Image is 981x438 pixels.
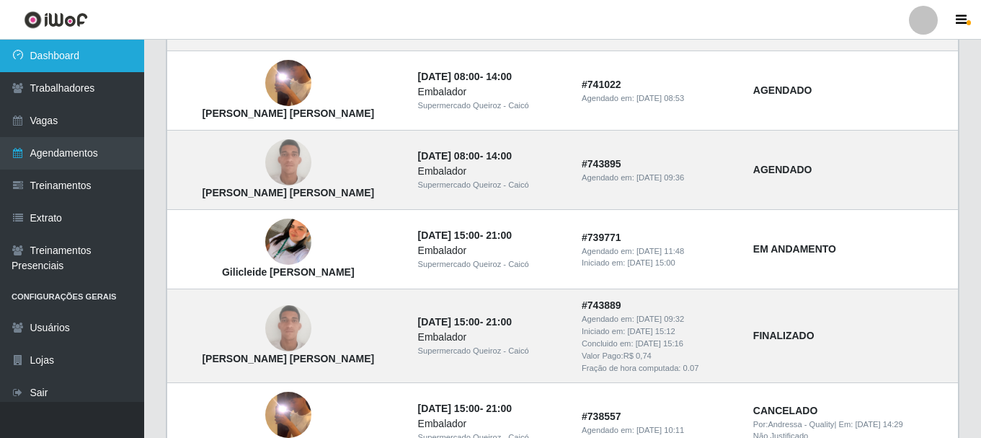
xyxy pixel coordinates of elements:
[418,100,564,112] div: Supermercado Queiroz - Caicó
[582,158,621,170] strong: # 743895
[265,201,311,284] img: Gilicleide Chirle de Lucena
[418,229,512,241] strong: -
[582,411,621,422] strong: # 738557
[636,426,684,434] time: [DATE] 10:11
[418,150,512,162] strong: -
[582,424,736,437] div: Agendado em:
[636,339,683,348] time: [DATE] 15:16
[636,94,684,102] time: [DATE] 08:53
[486,403,512,414] time: 21:00
[418,330,564,345] div: Embalador
[753,243,836,255] strong: EM ANDAMENTO
[582,79,621,90] strong: # 741022
[418,229,480,241] time: [DATE] 15:00
[582,313,736,325] div: Agendado em:
[418,345,564,357] div: Supermercado Queiroz - Caicó
[636,173,684,182] time: [DATE] 09:36
[627,258,675,267] time: [DATE] 15:00
[753,420,835,429] span: Por: Andressa - Quality
[418,71,480,82] time: [DATE] 08:00
[265,32,311,134] img: Harlley Gean Santos de Farias
[202,108,374,119] strong: [PERSON_NAME] [PERSON_NAME]
[418,71,512,82] strong: -
[582,362,736,375] div: Fração de hora computada: 0.07
[582,257,736,269] div: Iniciado em:
[582,299,621,311] strong: # 743889
[582,232,621,243] strong: # 739771
[418,164,564,179] div: Embalador
[855,420,902,429] time: [DATE] 14:29
[202,353,374,364] strong: [PERSON_NAME] [PERSON_NAME]
[202,187,374,198] strong: [PERSON_NAME] [PERSON_NAME]
[753,164,812,175] strong: AGENDADO
[582,350,736,362] div: Valor Pago: R$ 0,74
[582,92,736,105] div: Agendado em:
[265,287,311,369] img: Marcos Aurélio pereira da Silva
[636,247,684,255] time: [DATE] 11:48
[636,315,684,323] time: [DATE] 09:32
[418,258,564,271] div: Supermercado Queiroz - Caicó
[418,416,564,432] div: Embalador
[418,243,564,258] div: Embalador
[418,403,480,414] time: [DATE] 15:00
[486,316,512,328] time: 21:00
[418,316,480,328] time: [DATE] 15:00
[753,419,949,431] div: | Em:
[418,316,512,328] strong: -
[486,71,512,82] time: 14:00
[418,150,480,162] time: [DATE] 08:00
[24,11,88,29] img: CoreUI Logo
[627,327,675,336] time: [DATE] 15:12
[418,84,564,100] div: Embalador
[753,405,817,416] strong: CANCELADO
[582,338,736,350] div: Concluido em:
[418,179,564,191] div: Supermercado Queiroz - Caicó
[753,330,814,341] strong: FINALIZADO
[753,84,812,96] strong: AGENDADO
[582,172,736,184] div: Agendado em:
[486,229,512,241] time: 21:00
[418,403,512,414] strong: -
[486,150,512,162] time: 14:00
[265,121,311,203] img: Marcos Aurélio pereira da Silva
[582,325,736,338] div: Iniciado em:
[582,245,736,258] div: Agendado em:
[222,266,355,278] strong: Gilicleide [PERSON_NAME]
